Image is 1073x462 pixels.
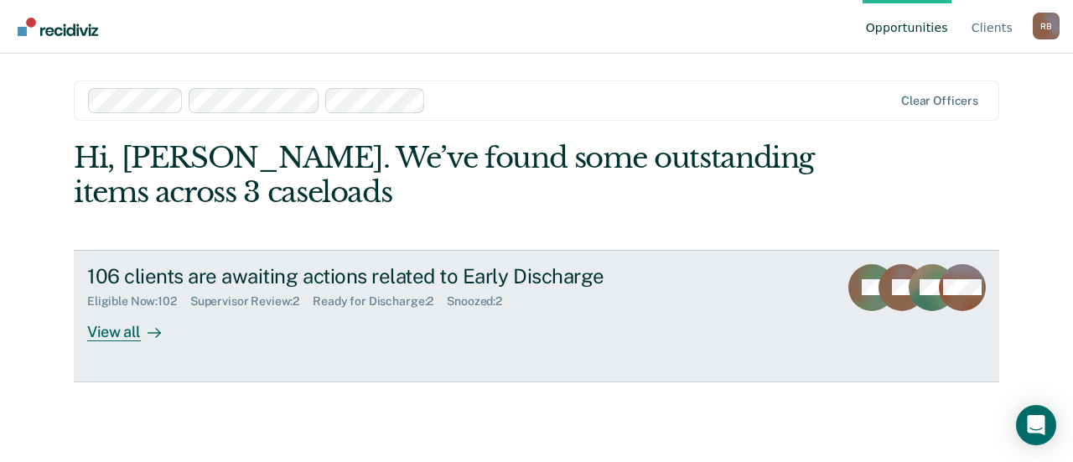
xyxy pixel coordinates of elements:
[87,264,676,288] div: 106 clients are awaiting actions related to Early Discharge
[313,294,447,309] div: Ready for Discharge : 2
[447,294,516,309] div: Snoozed : 2
[74,250,999,382] a: 106 clients are awaiting actions related to Early DischargeEligible Now:102Supervisor Review:2Rea...
[87,309,181,341] div: View all
[901,94,978,108] div: Clear officers
[74,141,814,210] div: Hi, [PERSON_NAME]. We’ve found some outstanding items across 3 caseloads
[18,18,98,36] img: Recidiviz
[190,294,313,309] div: Supervisor Review : 2
[87,294,190,309] div: Eligible Now : 102
[1033,13,1060,39] button: Profile dropdown button
[1016,405,1056,445] div: Open Intercom Messenger
[1033,13,1060,39] div: R B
